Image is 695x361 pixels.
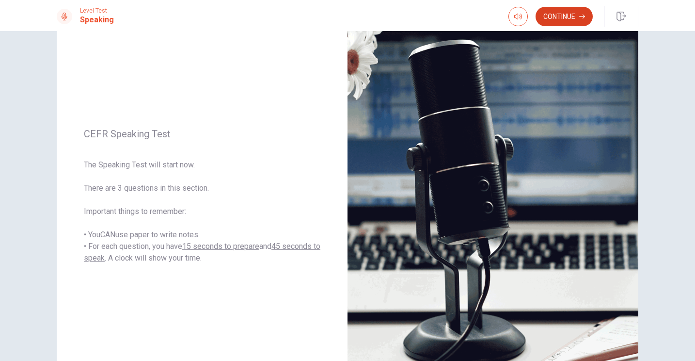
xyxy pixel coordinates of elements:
u: CAN [100,230,115,239]
span: The Speaking Test will start now. There are 3 questions in this section. Important things to reme... [84,159,320,264]
u: 15 seconds to prepare [182,242,259,251]
span: Level Test [80,7,114,14]
span: CEFR Speaking Test [84,128,320,140]
h1: Speaking [80,14,114,26]
button: Continue [536,7,593,26]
